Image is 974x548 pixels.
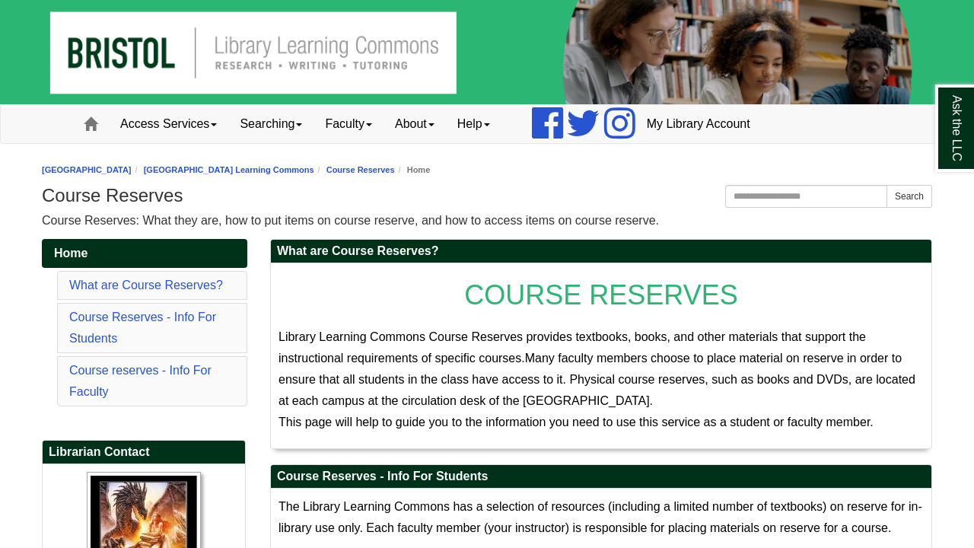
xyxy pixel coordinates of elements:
a: My Library Account [635,105,762,143]
a: Searching [228,105,314,143]
a: [GEOGRAPHIC_DATA] Learning Commons [144,165,314,174]
button: Search [886,185,932,208]
span: Library Learning Commons Course Reserves provides textbooks, books, and other materials that supp... [279,330,866,365]
span: Course Reserves: What they are, how to put items on course reserve, and how to access items on co... [42,214,659,227]
a: [GEOGRAPHIC_DATA] [42,165,132,174]
a: Help [446,105,501,143]
li: Home [395,163,431,177]
a: Access Services [109,105,228,143]
a: What are Course Reserves? [69,279,223,292]
span: The Library Learning Commons has a selection of resources (including a limited number of textbook... [279,500,922,534]
a: About [384,105,446,143]
span: COURSE RESERVES [464,279,737,311]
a: Home [42,239,247,268]
a: Course Reserves - Info For Students [69,311,216,345]
h2: Course Reserves - Info For Students [271,465,931,489]
h2: What are Course Reserves? [271,240,931,263]
h2: Librarian Contact [43,441,245,464]
a: Faculty [314,105,384,143]
a: Course reserves - Info For Faculty [69,364,212,398]
span: This page will help to guide you to the information you need to use this service as a student or ... [279,416,874,429]
a: Course Reserves [326,165,395,174]
span: Many faculty members choose to place material on reserve in order to ensure that all students in ... [279,352,915,407]
span: Home [54,247,88,260]
nav: breadcrumb [42,163,932,177]
h1: Course Reserves [42,185,932,206]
